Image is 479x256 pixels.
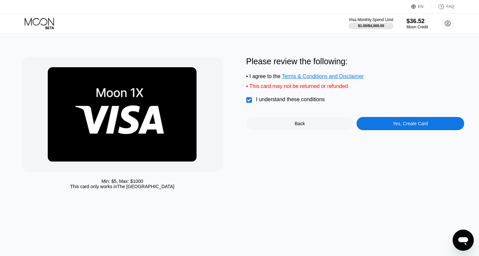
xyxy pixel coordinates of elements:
span: Terms & Conditions and Disclaimer [282,73,364,79]
div: Visa Monthly Spend Limit$1.00/$4,000.00 [349,17,393,29]
div: This card only works in The [GEOGRAPHIC_DATA] [70,184,174,189]
div:  [246,97,253,103]
div: • This card may not be returned or refunded [246,83,464,89]
div: FAQ [446,4,454,9]
div: EN [411,3,431,10]
div: Please review the following: [246,57,464,66]
iframe: Button to launch messaging window [453,230,474,251]
div: Yes, Create Card [357,117,464,130]
div: FAQ [431,3,454,10]
div: $36.52Moon Credit [407,18,428,29]
div: $36.52 [407,18,428,25]
div: Back [246,117,354,130]
div: Yes, Create Card [393,121,428,126]
div: EN [418,4,424,9]
div: Visa Monthly Spend Limit [349,17,393,22]
div: Min: $ 5 , Max: $ 1000 [101,179,143,184]
div: I understand these conditions [256,97,325,102]
div: • I agree to the [246,73,464,79]
div: Moon Credit [407,25,428,29]
div: Back [295,121,305,126]
div: $1.00 / $4,000.00 [358,24,384,28]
